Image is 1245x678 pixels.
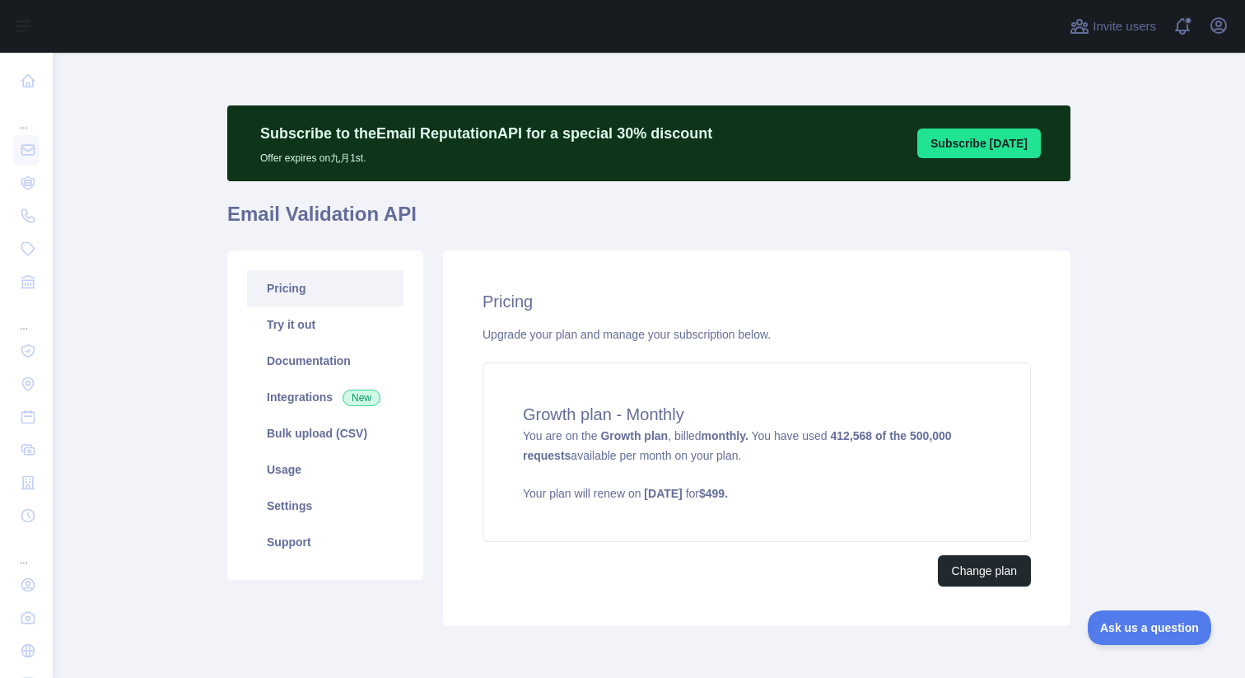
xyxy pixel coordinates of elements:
[523,429,991,502] span: You are on the , billed You have used available per month on your plan.
[247,524,403,560] a: Support
[523,485,991,502] p: Your plan will renew on for
[247,379,403,415] a: Integrations New
[523,403,991,426] h4: Growth plan - Monthly
[1088,610,1212,645] iframe: Toggle Customer Support
[247,270,403,306] a: Pricing
[260,145,712,165] p: Offer expires on 九月 1st.
[13,99,40,132] div: ...
[260,122,712,145] p: Subscribe to the Email Reputation API for a special 30 % discount
[600,429,668,442] strong: Growth plan
[1093,17,1156,36] span: Invite users
[1066,13,1159,40] button: Invite users
[523,429,952,462] strong: 412,568 of the 500,000 requests
[247,451,403,488] a: Usage
[247,488,403,524] a: Settings
[644,487,682,500] strong: [DATE]
[483,290,1031,313] h2: Pricing
[699,487,728,500] strong: $ 499 .
[247,306,403,343] a: Try it out
[247,343,403,379] a: Documentation
[702,429,748,442] strong: monthly.
[938,555,1031,587] button: Change plan
[247,415,403,451] a: Bulk upload (CSV)
[483,326,1031,343] div: Upgrade your plan and manage your subscription below.
[227,201,1070,241] h1: Email Validation API
[13,300,40,333] div: ...
[13,534,40,567] div: ...
[917,129,1041,158] button: Subscribe [DATE]
[343,390,380,406] span: New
